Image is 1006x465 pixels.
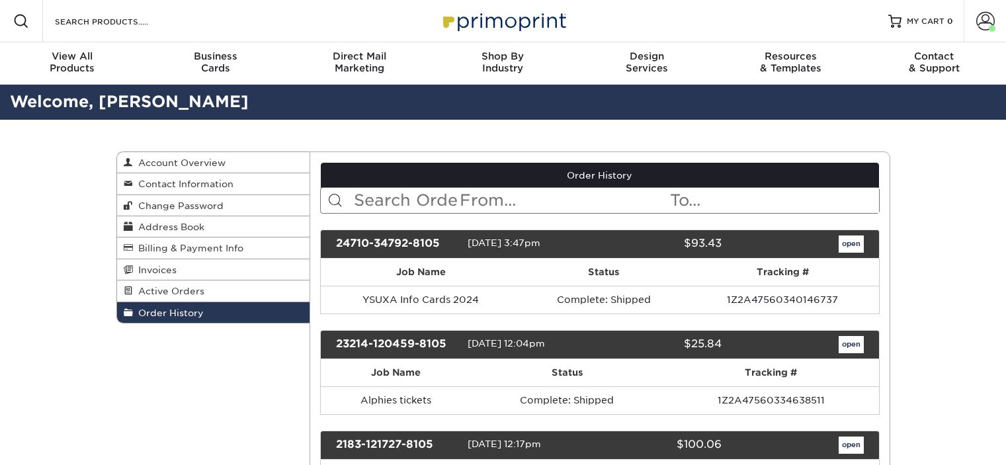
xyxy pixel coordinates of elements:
[321,286,521,314] td: YSUXA Info Cards 2024
[575,50,718,62] span: Design
[590,336,732,353] div: $25.84
[663,386,879,414] td: 1Z2A47560334638511
[321,259,521,286] th: Job Name
[133,308,204,318] span: Order History
[133,243,243,253] span: Billing & Payment Info
[133,265,177,275] span: Invoices
[133,222,204,232] span: Address Book
[117,237,310,259] a: Billing & Payment Info
[907,16,944,27] span: MY CART
[839,437,864,454] a: open
[521,259,687,286] th: Status
[321,163,879,188] a: Order History
[117,216,310,237] a: Address Book
[431,42,575,85] a: Shop ByIndustry
[326,336,468,353] div: 23214-120459-8105
[468,439,541,449] span: [DATE] 12:17pm
[144,50,287,62] span: Business
[468,338,545,349] span: [DATE] 12:04pm
[468,237,540,248] span: [DATE] 3:47pm
[117,173,310,194] a: Contact Information
[521,286,687,314] td: Complete: Shipped
[133,179,233,189] span: Contact Information
[431,50,575,74] div: Industry
[288,42,431,85] a: Direct MailMarketing
[117,259,310,280] a: Invoices
[288,50,431,74] div: Marketing
[718,50,862,74] div: & Templates
[575,50,718,74] div: Services
[133,157,226,168] span: Account Overview
[862,50,1006,62] span: Contact
[326,437,468,454] div: 2183-121727-8105
[117,302,310,323] a: Order History
[839,235,864,253] a: open
[590,235,732,253] div: $93.43
[718,50,862,62] span: Resources
[326,235,468,253] div: 24710-34792-8105
[862,42,1006,85] a: Contact& Support
[663,359,879,386] th: Tracking #
[353,188,458,213] input: Search Orders...
[687,259,878,286] th: Tracking #
[133,200,224,211] span: Change Password
[321,386,471,414] td: Alphies tickets
[947,17,953,26] span: 0
[839,336,864,353] a: open
[669,188,879,213] input: To...
[471,359,663,386] th: Status
[133,286,204,296] span: Active Orders
[862,50,1006,74] div: & Support
[144,50,287,74] div: Cards
[687,286,878,314] td: 1Z2A47560340146737
[431,50,575,62] span: Shop By
[437,7,569,35] img: Primoprint
[575,42,718,85] a: DesignServices
[117,195,310,216] a: Change Password
[54,13,183,29] input: SEARCH PRODUCTS.....
[458,188,669,213] input: From...
[288,50,431,62] span: Direct Mail
[590,437,732,454] div: $100.06
[144,42,287,85] a: BusinessCards
[471,386,663,414] td: Complete: Shipped
[117,280,310,302] a: Active Orders
[718,42,862,85] a: Resources& Templates
[117,152,310,173] a: Account Overview
[321,359,471,386] th: Job Name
